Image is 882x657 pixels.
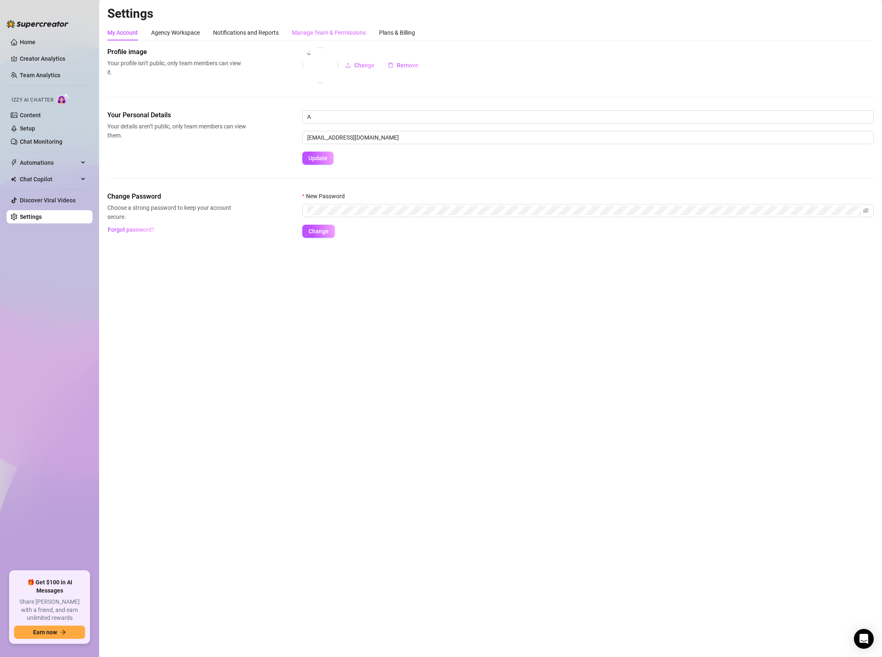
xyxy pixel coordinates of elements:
[20,213,42,220] a: Settings
[20,197,76,204] a: Discover Viral Videos
[302,110,874,123] input: Enter name
[107,110,246,120] span: Your Personal Details
[107,203,246,221] span: Choose a strong password to keep your account secure.
[863,208,869,213] span: eye-invisible
[339,59,381,72] button: Change
[381,59,425,72] button: Remove
[302,225,335,238] button: Change
[7,20,69,28] img: logo-BBDzfeDw.svg
[14,626,85,639] button: Earn nowarrow-right
[20,112,41,119] a: Content
[388,62,394,68] span: delete
[108,226,154,233] span: Forgot password?
[302,152,334,165] button: Update
[33,629,57,636] span: Earn now
[107,192,246,202] span: Change Password
[308,228,329,235] span: Change
[345,62,351,68] span: upload
[107,59,246,77] span: Your profile isn’t public, only team members can view it.
[60,629,66,635] span: arrow-right
[107,223,154,236] button: Forgot password?
[107,28,138,37] div: My Account
[20,156,78,169] span: Automations
[57,93,69,105] img: AI Chatter
[397,62,418,69] span: Remove
[292,28,366,37] div: Manage Team & Permissions
[11,176,16,182] img: Chat Copilot
[308,155,327,161] span: Update
[107,47,246,57] span: Profile image
[20,39,36,45] a: Home
[12,96,53,104] span: Izzy AI Chatter
[107,122,246,140] span: Your details aren’t public, only team members can view them.
[20,72,60,78] a: Team Analytics
[20,173,78,186] span: Chat Copilot
[14,579,85,595] span: 🎁 Get $100 in AI Messages
[303,47,338,83] img: profilePics%2FziTcveXAf0V3F9yvoqddEdByV0p2.jpeg
[854,629,874,649] div: Open Intercom Messenger
[11,159,17,166] span: thunderbolt
[107,6,874,21] h2: Settings
[151,28,200,37] div: Agency Workspace
[213,28,279,37] div: Notifications and Reports
[302,131,874,144] input: Enter new email
[354,62,375,69] span: Change
[20,125,35,132] a: Setup
[302,192,350,201] label: New Password
[307,206,861,215] input: New Password
[20,52,86,65] a: Creator Analytics
[379,28,415,37] div: Plans & Billing
[20,138,62,145] a: Chat Monitoring
[14,598,85,622] span: Share [PERSON_NAME] with a friend, and earn unlimited rewards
